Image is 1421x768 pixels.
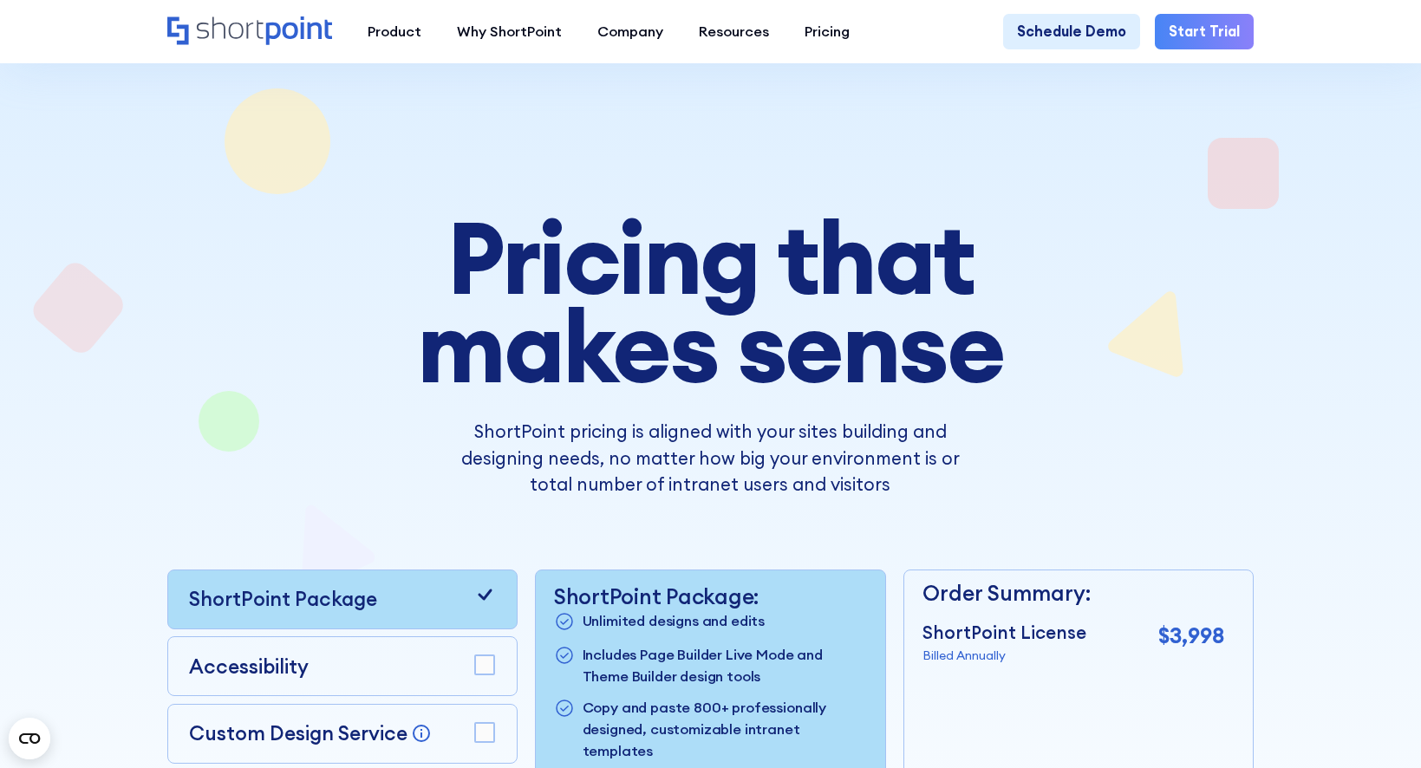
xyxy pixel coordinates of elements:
[9,718,50,759] button: Open CMP widget
[786,14,867,49] a: Pricing
[583,610,766,634] p: Unlimited designs and edits
[167,16,333,47] a: Home
[597,21,663,42] div: Company
[1155,14,1255,49] a: Start Trial
[189,652,309,681] p: Accessibility
[1334,685,1421,768] iframe: Chat Widget
[189,584,377,614] p: ShortPoint Package
[440,14,580,49] a: Why ShortPoint
[444,419,977,498] p: ShortPoint pricing is aligned with your sites building and designing needs, no matter how big you...
[699,21,769,42] div: Resources
[583,697,868,761] p: Copy and paste 800+ professionally designed, customizable intranet templates
[805,21,850,42] div: Pricing
[311,213,1111,390] h1: Pricing that makes sense
[922,577,1224,609] p: Order Summary:
[583,644,868,687] p: Includes Page Builder Live Mode and Theme Builder design tools
[554,584,867,609] p: ShortPoint Package:
[457,21,562,42] div: Why ShortPoint
[681,14,787,49] a: Resources
[1158,620,1224,652] p: $3,998
[580,14,681,49] a: Company
[922,647,1086,666] p: Billed Annually
[1003,14,1141,49] a: Schedule Demo
[368,21,421,42] div: Product
[189,720,407,745] p: Custom Design Service
[922,620,1086,647] p: ShortPoint License
[350,14,440,49] a: Product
